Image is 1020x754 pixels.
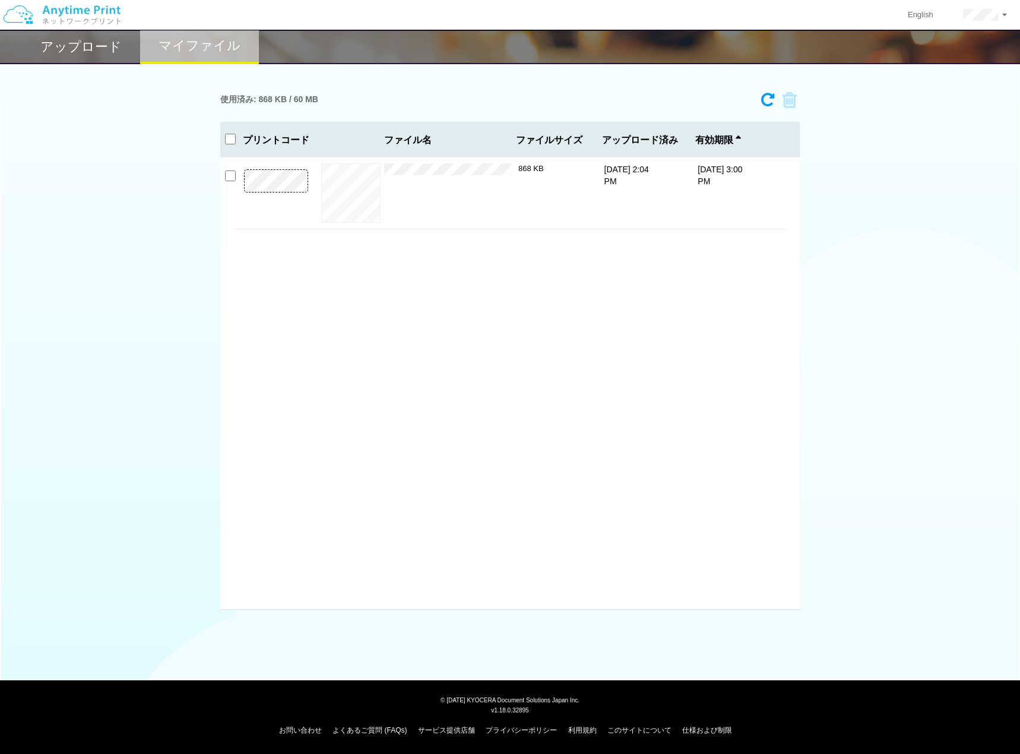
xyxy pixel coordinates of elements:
[332,726,407,734] a: よくあるご質問 (FAQs)
[220,95,318,104] h3: 使用済み: 868 KB / 60 MB
[384,135,511,146] span: ファイル名
[159,39,240,53] h2: マイファイル
[607,726,671,734] a: このサイトについて
[695,135,741,146] span: 有効期限
[279,726,322,734] a: お問い合わせ
[518,164,544,173] span: 868 KB
[441,696,579,703] span: © [DATE] KYOCERA Document Solutions Japan Inc.
[486,726,557,734] a: プライバシーポリシー
[418,726,475,734] a: サービス提供店舗
[604,163,650,187] p: [DATE] 2:04 PM
[682,726,732,734] a: 仕様および制限
[516,135,584,146] span: ファイルサイズ
[491,706,528,714] span: v1.18.0.32895
[568,726,597,734] a: 利用規約
[235,135,318,146] h3: プリントコード
[40,40,122,54] h2: アップロード
[698,163,743,187] p: [DATE] 3:00 PM
[602,135,678,146] span: アップロード済み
